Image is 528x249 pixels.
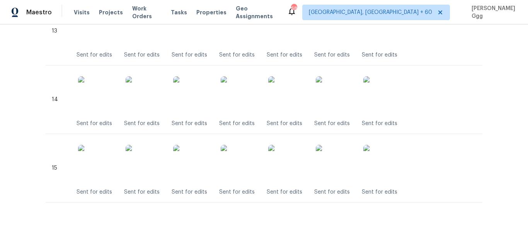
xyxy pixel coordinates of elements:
div: Sent for edits [219,120,255,127]
span: Geo Assignments [236,5,278,20]
span: Maestro [26,9,52,16]
div: Sent for edits [362,120,397,127]
div: Sent for edits [267,120,302,127]
div: Sent for edits [267,188,302,196]
td: 15 [46,134,70,203]
span: [GEOGRAPHIC_DATA], [GEOGRAPHIC_DATA] + 60 [309,9,432,16]
div: Sent for edits [172,51,207,59]
div: Sent for edits [77,120,112,127]
div: Sent for edits [77,188,112,196]
div: Sent for edits [219,188,255,196]
div: Sent for edits [172,120,207,127]
div: Sent for edits [124,51,160,59]
div: Sent for edits [77,51,112,59]
div: 685 [291,5,296,12]
div: Sent for edits [267,51,302,59]
td: 14 [46,65,70,134]
div: Sent for edits [219,51,255,59]
div: Sent for edits [124,188,160,196]
div: Sent for edits [124,120,160,127]
div: Sent for edits [362,51,397,59]
div: Sent for edits [172,188,207,196]
div: Sent for edits [314,51,350,59]
span: Projects [99,9,123,16]
span: Visits [74,9,90,16]
div: Sent for edits [314,120,350,127]
div: Sent for edits [314,188,350,196]
div: Sent for edits [362,188,397,196]
span: Work Orders [132,5,162,20]
span: Properties [196,9,227,16]
span: Tasks [171,10,187,15]
span: [PERSON_NAME] Ggg [468,5,516,20]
